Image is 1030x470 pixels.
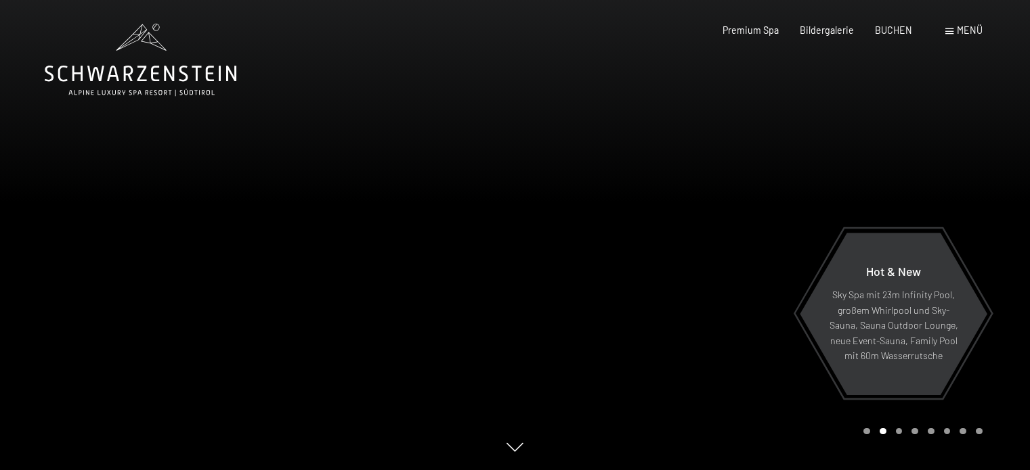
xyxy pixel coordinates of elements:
[957,24,983,36] span: Menü
[944,428,951,435] div: Carousel Page 6
[829,287,958,364] p: Sky Spa mit 23m Infinity Pool, großem Whirlpool und Sky-Sauna, Sauna Outdoor Lounge, neue Event-S...
[911,428,918,435] div: Carousel Page 4
[880,428,886,435] div: Carousel Page 2 (Current Slide)
[863,428,870,435] div: Carousel Page 1
[875,24,912,36] a: BUCHEN
[800,24,854,36] a: Bildergalerie
[799,232,988,396] a: Hot & New Sky Spa mit 23m Infinity Pool, großem Whirlpool und Sky-Sauna, Sauna Outdoor Lounge, ne...
[866,264,921,279] span: Hot & New
[896,428,903,435] div: Carousel Page 3
[859,428,982,435] div: Carousel Pagination
[960,428,966,435] div: Carousel Page 7
[928,428,935,435] div: Carousel Page 5
[976,428,983,435] div: Carousel Page 8
[723,24,779,36] a: Premium Spa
